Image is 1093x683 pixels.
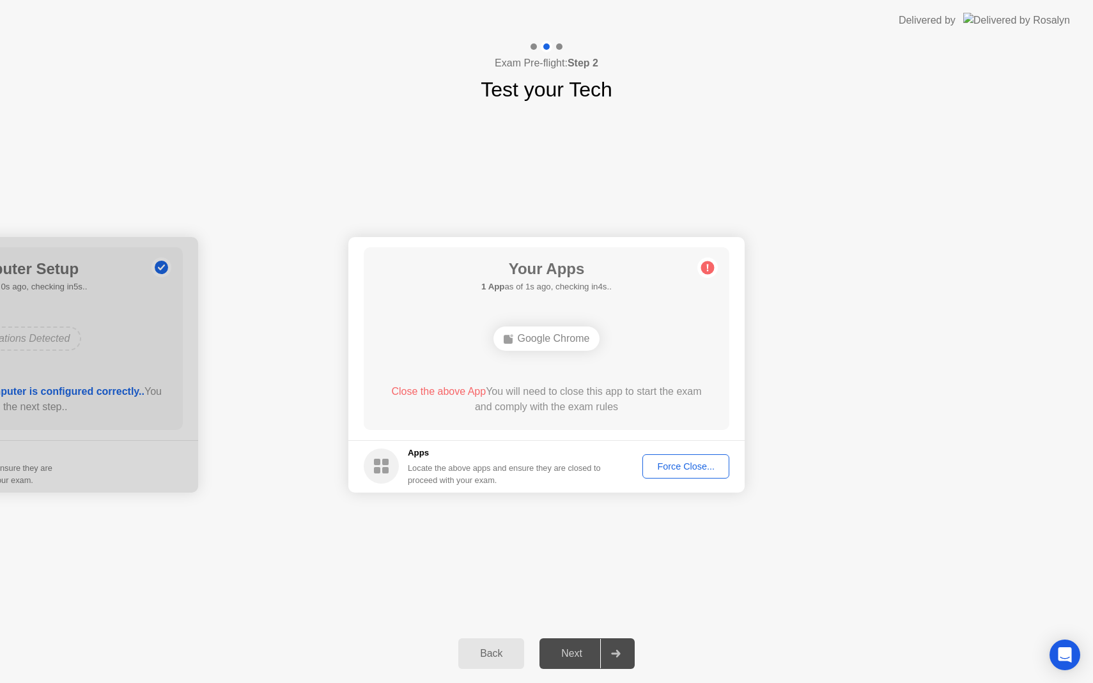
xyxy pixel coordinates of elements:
b: 1 App [481,282,504,291]
b: Step 2 [568,58,598,68]
span: Close the above App [391,386,486,397]
h5: as of 1s ago, checking in4s.. [481,280,612,293]
button: Force Close... [642,454,729,479]
button: Back [458,638,524,669]
h4: Exam Pre-flight: [495,56,598,71]
h5: Apps [408,447,601,459]
h1: Your Apps [481,257,612,280]
div: Google Chrome [493,326,600,351]
div: Open Intercom Messenger [1050,640,1080,670]
div: Force Close... [647,461,725,472]
div: You will need to close this app to start the exam and comply with the exam rules [382,384,711,415]
button: Next [539,638,635,669]
div: Back [462,648,520,659]
img: Delivered by Rosalyn [963,13,1070,27]
div: Next [543,648,600,659]
h1: Test your Tech [481,74,612,105]
div: Delivered by [899,13,956,28]
div: Locate the above apps and ensure they are closed to proceed with your exam. [408,462,601,486]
